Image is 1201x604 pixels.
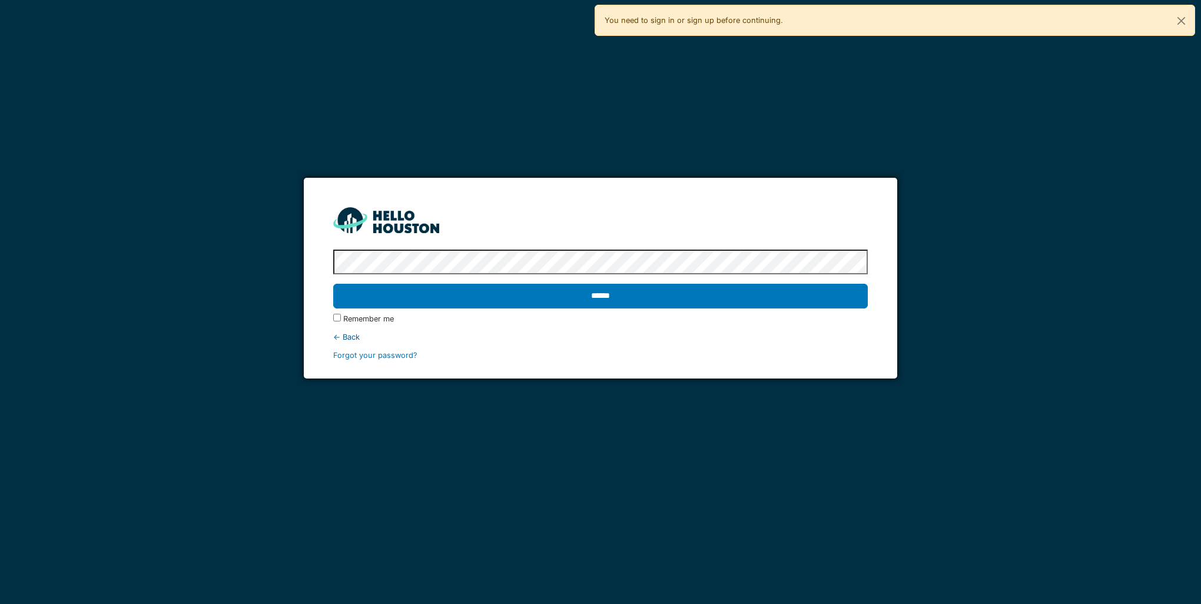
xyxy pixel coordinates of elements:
[595,5,1195,36] div: You need to sign in or sign up before continuing.
[333,207,439,233] img: HH_line-BYnF2_Hg.png
[333,331,867,343] div: ← Back
[333,351,417,360] a: Forgot your password?
[343,313,394,324] label: Remember me
[1168,5,1195,36] button: Close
